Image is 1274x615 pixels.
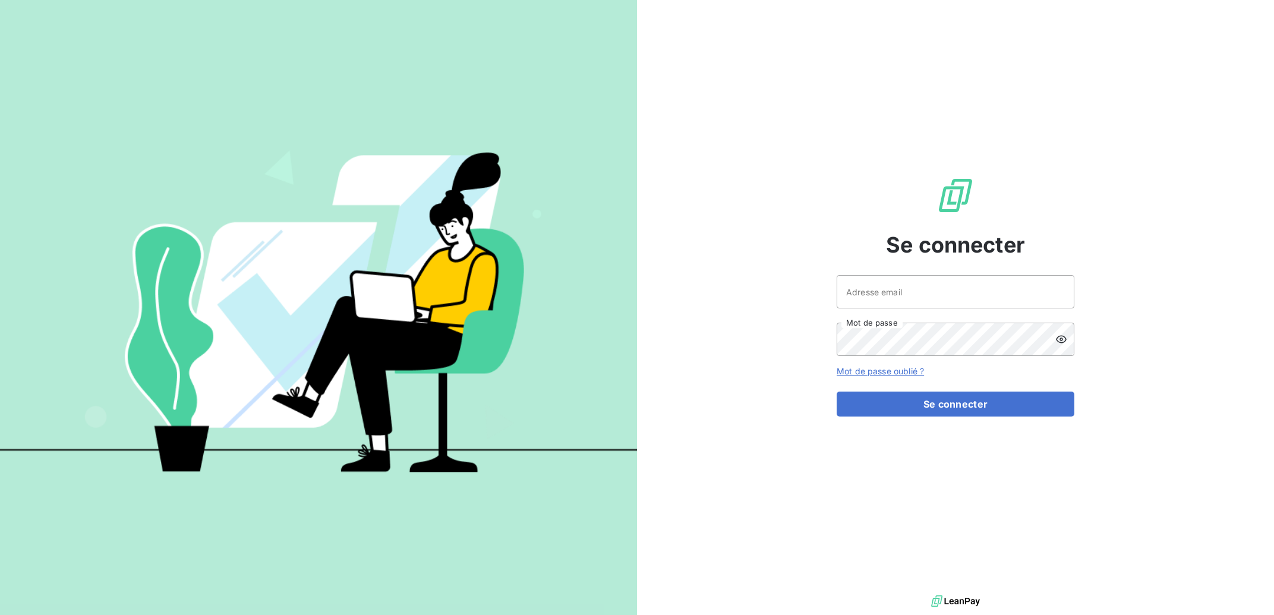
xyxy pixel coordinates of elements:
[837,392,1074,417] button: Se connecter
[837,275,1074,308] input: placeholder
[886,229,1025,261] span: Se connecter
[837,366,924,376] a: Mot de passe oublié ?
[936,176,975,215] img: Logo LeanPay
[931,592,980,610] img: logo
